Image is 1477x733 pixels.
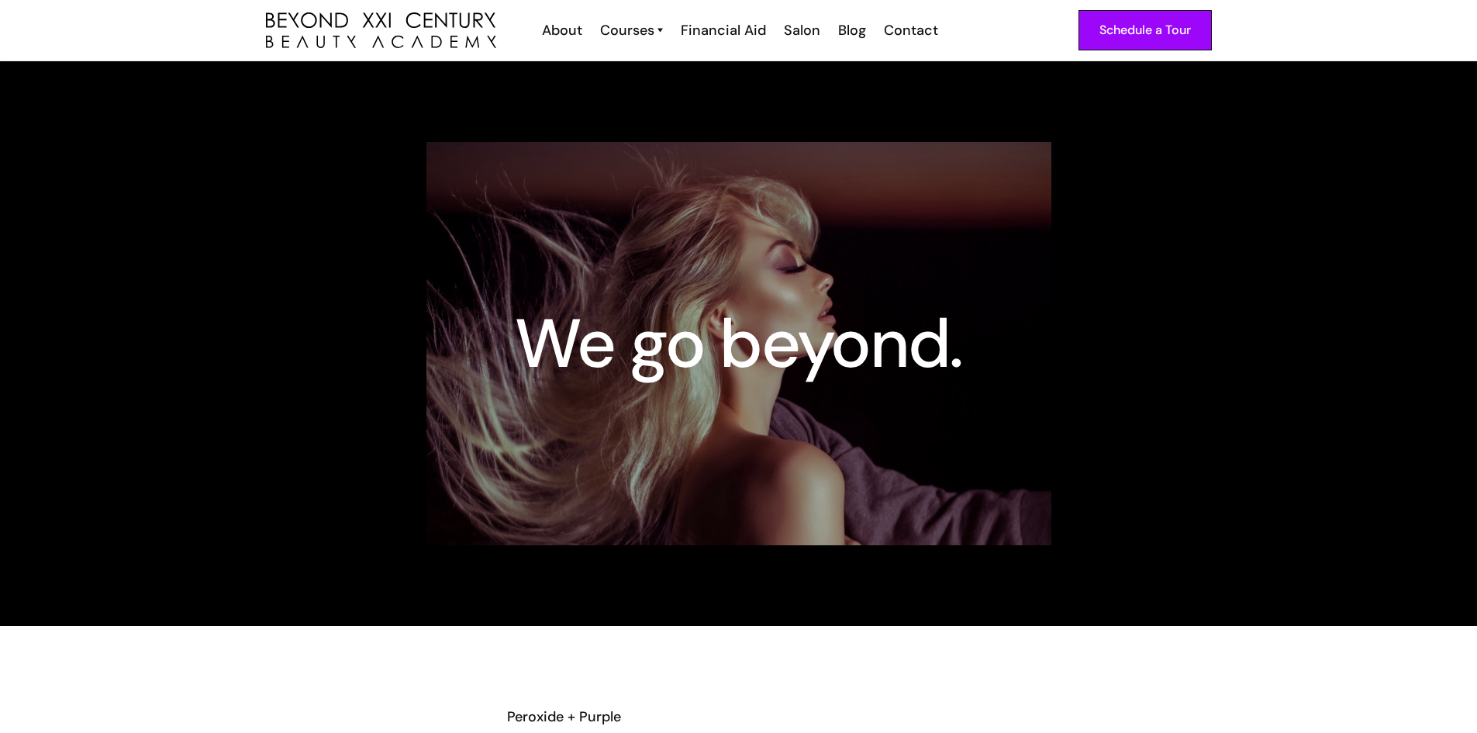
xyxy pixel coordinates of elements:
div: About [542,20,582,40]
div: Contact [884,20,938,40]
a: Contact [874,20,946,40]
a: home [266,12,496,49]
a: About [532,20,590,40]
a: Schedule a Tour [1078,10,1212,50]
img: beyond 21st century beauty academy logo [266,12,496,49]
h1: We go beyond. [515,316,962,372]
a: Salon [774,20,828,40]
div: Courses [600,20,654,40]
h6: Peroxide + Purple [507,707,971,727]
a: Financial Aid [671,20,774,40]
div: Salon [784,20,820,40]
a: Blog [828,20,874,40]
div: Schedule a Tour [1099,20,1191,40]
div: Financial Aid [681,20,766,40]
div: Blog [838,20,866,40]
a: Courses [600,20,663,40]
img: purple beauty school student [426,142,1051,545]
